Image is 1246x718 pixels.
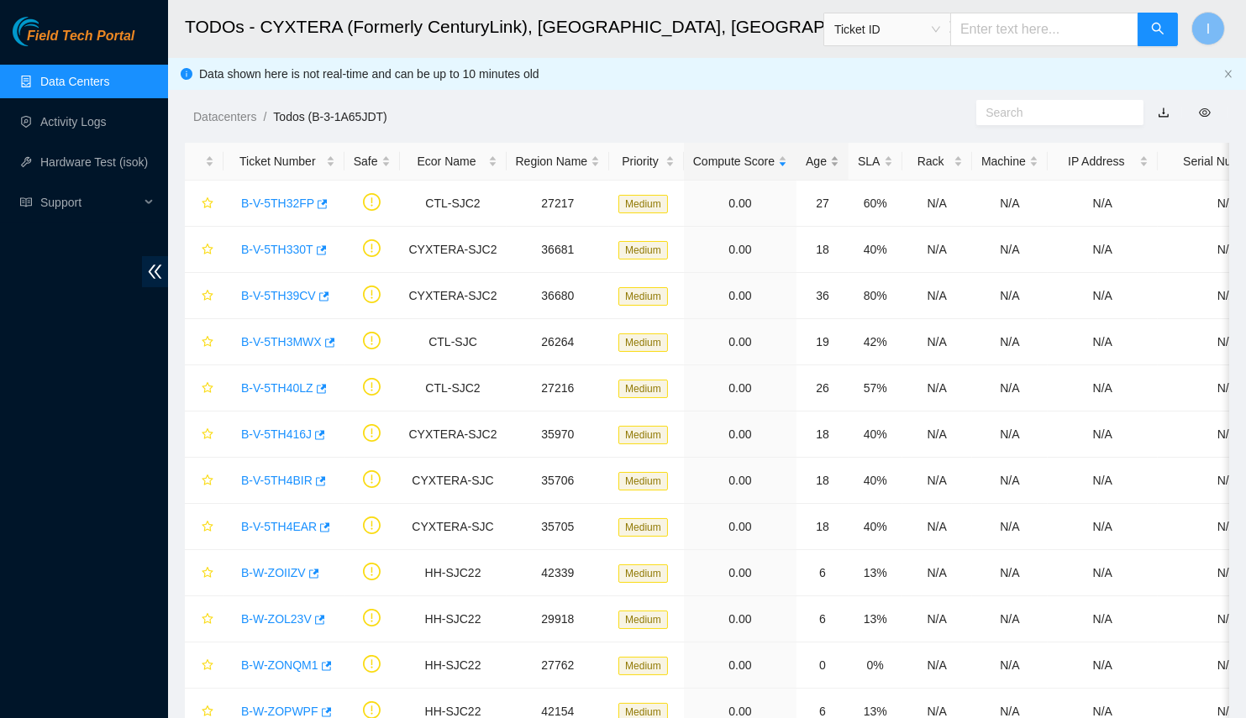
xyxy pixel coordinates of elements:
[241,243,313,256] a: B-V-5TH330T
[902,458,972,504] td: N/A
[202,567,213,580] span: star
[1048,596,1158,642] td: N/A
[618,564,668,583] span: Medium
[13,30,134,52] a: Akamai TechnologiesField Tech Portal
[796,365,849,411] td: 26
[507,504,610,550] td: 35705
[40,115,107,128] a: Activity Logs
[684,550,796,596] td: 0.00
[241,427,312,441] a: B-V-5TH416J
[618,287,668,306] span: Medium
[972,504,1048,550] td: N/A
[796,458,849,504] td: 18
[796,181,849,227] td: 27
[796,273,849,319] td: 36
[902,365,972,411] td: N/A
[849,181,902,227] td: 60%
[202,613,213,626] span: star
[796,596,849,642] td: 6
[1207,18,1210,39] span: I
[507,273,610,319] td: 36680
[902,550,972,596] td: N/A
[618,518,668,537] span: Medium
[684,227,796,273] td: 0.00
[1223,69,1233,80] button: close
[263,110,266,123] span: /
[202,382,213,396] span: star
[202,659,213,673] span: star
[972,181,1048,227] td: N/A
[796,227,849,273] td: 18
[507,458,610,504] td: 35706
[507,227,610,273] td: 36681
[193,110,256,123] a: Datacenters
[507,365,610,411] td: 27216
[618,195,668,213] span: Medium
[618,426,668,444] span: Medium
[972,227,1048,273] td: N/A
[796,319,849,365] td: 19
[972,642,1048,689] td: N/A
[1048,458,1158,504] td: N/A
[241,612,312,626] a: B-W-ZOL23V
[40,155,148,169] a: Hardware Test (isok)
[902,642,972,689] td: N/A
[1199,107,1211,118] span: eye
[902,181,972,227] td: N/A
[796,642,849,689] td: 0
[684,458,796,504] td: 0.00
[902,504,972,550] td: N/A
[194,421,214,448] button: star
[241,335,322,349] a: B-V-5TH3MWX
[902,411,972,458] td: N/A
[684,411,796,458] td: 0.00
[202,197,213,211] span: star
[241,658,318,672] a: B-W-ZONQM1
[902,596,972,642] td: N/A
[1048,227,1158,273] td: N/A
[27,29,134,45] span: Field Tech Portal
[849,411,902,458] td: 40%
[618,380,668,398] span: Medium
[400,642,507,689] td: HH-SJC22
[849,504,902,550] td: 40%
[849,273,902,319] td: 80%
[400,411,507,458] td: CYXTERA-SJC2
[796,504,849,550] td: 18
[194,605,214,632] button: star
[834,17,940,42] span: Ticket ID
[902,319,972,365] td: N/A
[849,642,902,689] td: 0%
[1151,22,1165,38] span: search
[400,273,507,319] td: CYXTERA-SJC2
[194,652,214,679] button: star
[400,181,507,227] td: CTL-SJC2
[194,467,214,494] button: star
[507,642,610,689] td: 27762
[1048,273,1158,319] td: N/A
[972,411,1048,458] td: N/A
[13,17,85,46] img: Akamai Technologies
[986,103,1121,122] input: Search
[273,110,386,123] a: Todos (B-3-1A65JDT)
[684,273,796,319] td: 0.00
[202,336,213,349] span: star
[363,609,381,626] span: exclamation-circle
[507,550,610,596] td: 42339
[684,319,796,365] td: 0.00
[684,596,796,642] td: 0.00
[507,319,610,365] td: 26264
[194,375,214,401] button: star
[618,241,668,259] span: Medium
[1048,642,1158,689] td: N/A
[241,197,314,210] a: B-V-5TH32FP
[194,282,214,309] button: star
[902,227,972,273] td: N/A
[40,75,109,88] a: Data Centers
[20,197,32,208] span: read
[618,657,668,675] span: Medium
[972,365,1048,411] td: N/A
[849,365,902,411] td: 57%
[1048,550,1158,596] td: N/A
[684,365,796,411] td: 0.00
